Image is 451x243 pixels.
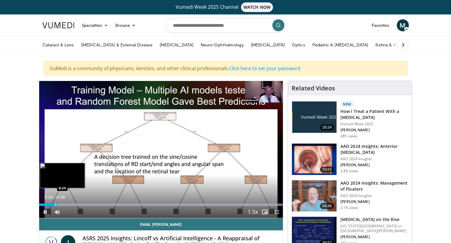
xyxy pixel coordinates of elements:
[340,101,354,107] p: New
[340,134,357,139] p: 285 views
[292,101,337,133] img: 02d29458-18ce-4e7f-be78-7423ab9bdffd.jpg.150x105_q85_crop-smart_upscale.jpg
[340,205,358,210] p: 2.7K views
[340,180,408,192] h3: AAO 2024 Insights: Management of Floaters
[292,85,335,92] h4: Related Videos
[43,2,408,12] a: Vumedi Week 2025 ChannelWATCH NOW
[340,157,408,161] p: AAO 2024 Insights
[340,199,408,204] p: [PERSON_NAME]
[78,19,112,31] a: Specialties
[42,22,74,28] img: VuMedi Logo
[288,39,308,51] a: Optics
[39,81,283,218] video-js: Video Player
[292,180,337,212] img: 8e655e61-78ac-4b3e-a4e7-f43113671c25.150x105_q85_crop-smart_upscale.jpg
[51,206,63,218] button: Mute
[340,235,408,239] p: [PERSON_NAME]
[241,2,273,12] span: WATCH NOW
[340,108,408,120] h3: How I Treat a Patient With a [MEDICAL_DATA]
[247,206,259,218] button: Playback Rate
[340,128,408,132] p: [PERSON_NAME]
[309,39,372,51] a: Pediatric & [MEDICAL_DATA]
[57,195,65,200] span: 6:08
[165,18,286,33] input: Search topics, interventions
[271,206,283,218] button: Fullscreen
[229,65,300,72] a: Click here to set your password
[40,163,85,188] img: image.jpeg
[397,19,409,31] a: M
[368,19,393,31] a: Favorites
[39,204,283,206] div: Progress Bar
[45,195,53,200] span: 0:26
[292,143,408,175] a: 10:51 AAO 2024 Insights: Anterior [MEDICAL_DATA] AAO 2024 Insights [PERSON_NAME] 2.8K views
[340,163,408,167] p: [PERSON_NAME]
[247,39,288,51] a: [MEDICAL_DATA]
[340,217,408,223] h3: [MEDICAL_DATA] on the Rise
[320,203,334,209] span: 04:36
[292,180,408,212] a: 04:36 AAO 2024 Insights: Management of Floaters AAO 2024 Insights [PERSON_NAME] 2.7K views
[39,206,51,218] button: Pause
[156,39,197,51] a: [MEDICAL_DATA]
[112,19,139,31] a: Browse
[54,195,55,200] span: /
[292,101,408,139] a: 20:24 New How I Treat a Patient With a [MEDICAL_DATA] Vumedi Week 2025 [PERSON_NAME] 285 views
[340,193,408,198] p: AAO 2024 Insights
[39,218,283,230] a: Email [PERSON_NAME]
[259,206,271,218] button: Enable picture-in-picture mode
[340,224,408,233] p: [US_STATE][GEOGRAPHIC_DATA] in [GEOGRAPHIC_DATA][PERSON_NAME]
[340,143,408,155] h3: AAO 2024 Insights: Anterior [MEDICAL_DATA]
[340,169,358,173] p: 2.8K views
[78,39,156,51] a: [MEDICAL_DATA] & External Disease
[292,144,337,175] img: fd942f01-32bb-45af-b226-b96b538a46e6.150x105_q85_crop-smart_upscale.jpg
[340,122,408,126] p: Vumedi Week 2025
[320,167,334,173] span: 10:51
[372,39,413,51] a: Retina & Vitreous
[197,39,247,51] a: Neuro-Ophthalmology
[39,39,78,51] a: Cataract & Lens
[320,124,334,130] span: 20:24
[43,61,408,76] div: VuMedi is a community of physicians, dentists, and other clinical professionals.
